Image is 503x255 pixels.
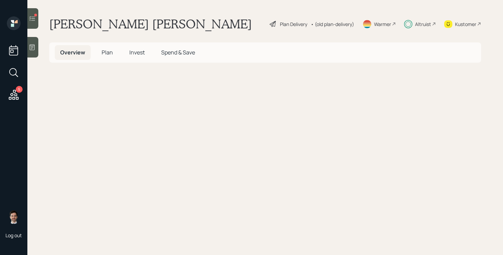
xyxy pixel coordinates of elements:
span: Spend & Save [161,49,195,56]
img: jonah-coleman-headshot.png [7,210,21,224]
div: Plan Delivery [280,21,307,28]
div: Altruist [415,21,431,28]
div: • (old plan-delivery) [311,21,354,28]
h1: [PERSON_NAME] [PERSON_NAME] [49,16,252,31]
span: Plan [102,49,113,56]
div: Kustomer [455,21,476,28]
div: Warmer [374,21,391,28]
span: Overview [60,49,85,56]
div: 5 [16,86,23,93]
div: Log out [5,232,22,239]
span: Invest [129,49,145,56]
